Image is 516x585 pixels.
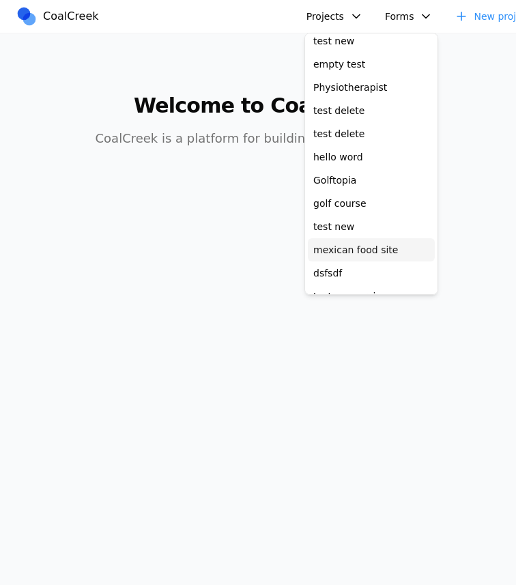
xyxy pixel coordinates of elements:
[308,169,435,192] a: Golftopia
[308,122,435,145] a: test delete
[298,5,371,27] button: Projects
[308,76,435,99] a: Physiotherapist
[308,285,435,308] a: test new proj
[304,33,438,295] div: Projects
[51,129,465,148] p: CoalCreek is a platform for building websites with AI.
[308,192,435,215] a: golf course
[308,99,435,122] a: test delete
[51,94,465,118] h1: Welcome to CoalCreek
[16,6,104,27] a: CoalCreek
[308,238,435,261] a: mexican food site
[377,5,442,27] button: Forms
[308,145,435,169] a: hello word
[308,53,435,76] a: empty test
[43,8,99,25] span: CoalCreek
[308,29,435,53] a: test new
[308,215,435,238] a: test new
[308,261,435,285] a: dsfsdf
